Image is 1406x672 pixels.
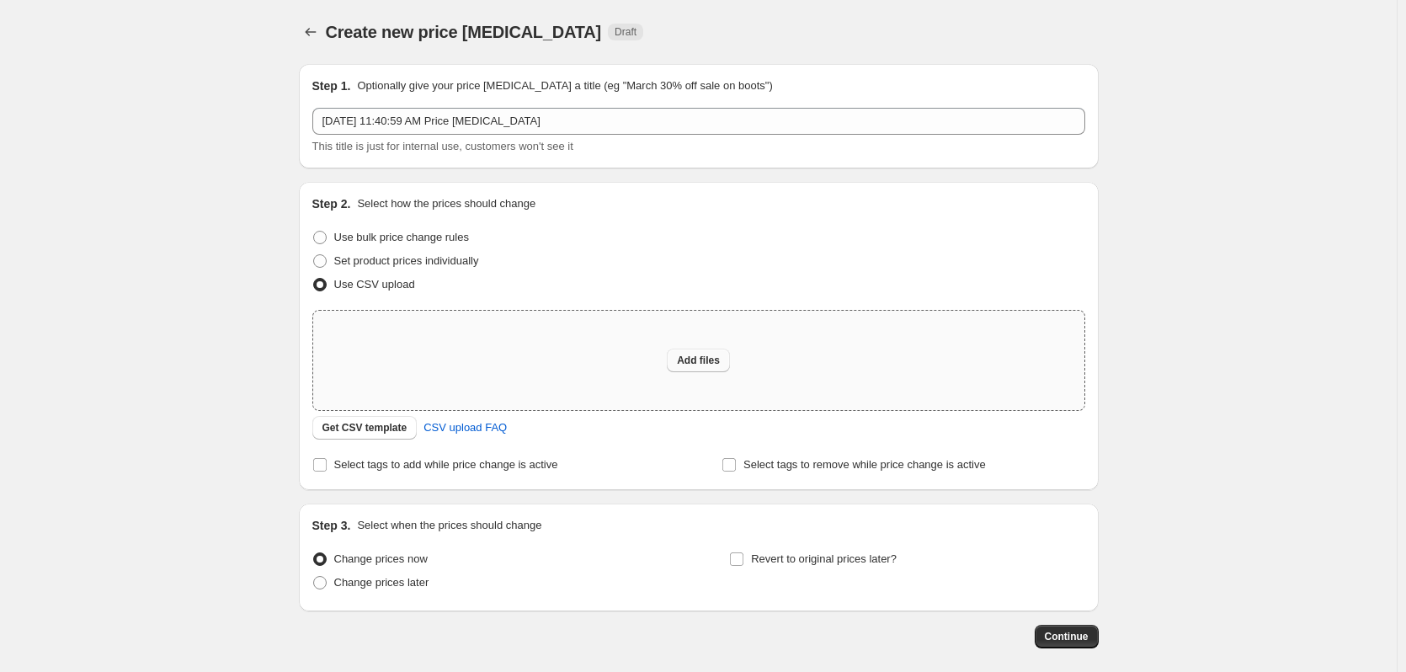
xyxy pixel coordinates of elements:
[667,349,730,372] button: Add files
[326,23,602,41] span: Create new price [MEDICAL_DATA]
[357,77,772,94] p: Optionally give your price [MEDICAL_DATA] a title (eg "March 30% off sale on boots")
[312,77,351,94] h2: Step 1.
[743,458,986,471] span: Select tags to remove while price change is active
[334,231,469,243] span: Use bulk price change rules
[357,517,541,534] p: Select when the prices should change
[334,458,558,471] span: Select tags to add while price change is active
[677,354,720,367] span: Add files
[1035,625,1099,648] button: Continue
[615,25,636,39] span: Draft
[334,552,428,565] span: Change prices now
[1045,630,1089,643] span: Continue
[334,576,429,589] span: Change prices later
[299,20,322,44] button: Price change jobs
[334,254,479,267] span: Set product prices individually
[312,416,418,440] button: Get CSV template
[312,517,351,534] h2: Step 3.
[312,140,573,152] span: This title is just for internal use, customers won't see it
[322,421,407,435] span: Get CSV template
[413,414,517,441] a: CSV upload FAQ
[751,552,897,565] span: Revert to original prices later?
[312,108,1085,135] input: 30% off holiday sale
[312,195,351,212] h2: Step 2.
[423,419,507,436] span: CSV upload FAQ
[357,195,535,212] p: Select how the prices should change
[334,278,415,291] span: Use CSV upload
